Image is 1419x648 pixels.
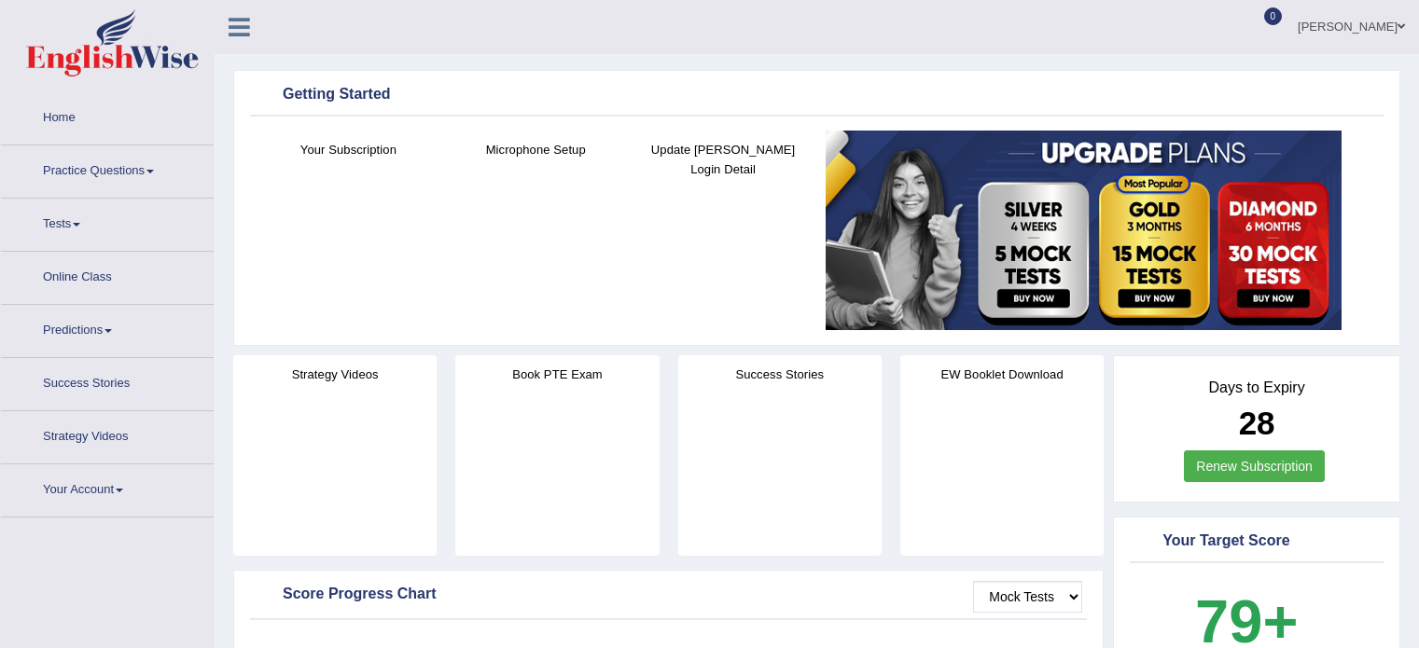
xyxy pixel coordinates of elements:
[1134,528,1379,556] div: Your Target Score
[1134,379,1379,396] h4: Days to Expiry
[255,581,1082,609] div: Score Progress Chart
[264,140,433,159] h4: Your Subscription
[678,365,882,384] h4: Success Stories
[826,131,1342,330] img: small5.jpg
[1,305,214,352] a: Predictions
[255,81,1379,109] div: Getting Started
[1,199,214,245] a: Tests
[900,365,1104,384] h4: EW Booklet Download
[639,140,808,179] h4: Update [PERSON_NAME] Login Detail
[1239,405,1275,441] b: 28
[1,358,214,405] a: Success Stories
[455,365,659,384] h4: Book PTE Exam
[452,140,620,159] h4: Microphone Setup
[1,252,214,298] a: Online Class
[233,365,437,384] h4: Strategy Videos
[1264,7,1283,25] span: 0
[1184,450,1325,482] a: Renew Subscription
[1,145,214,192] a: Practice Questions
[1,464,214,511] a: Your Account
[1,92,214,139] a: Home
[1,411,214,458] a: Strategy Videos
